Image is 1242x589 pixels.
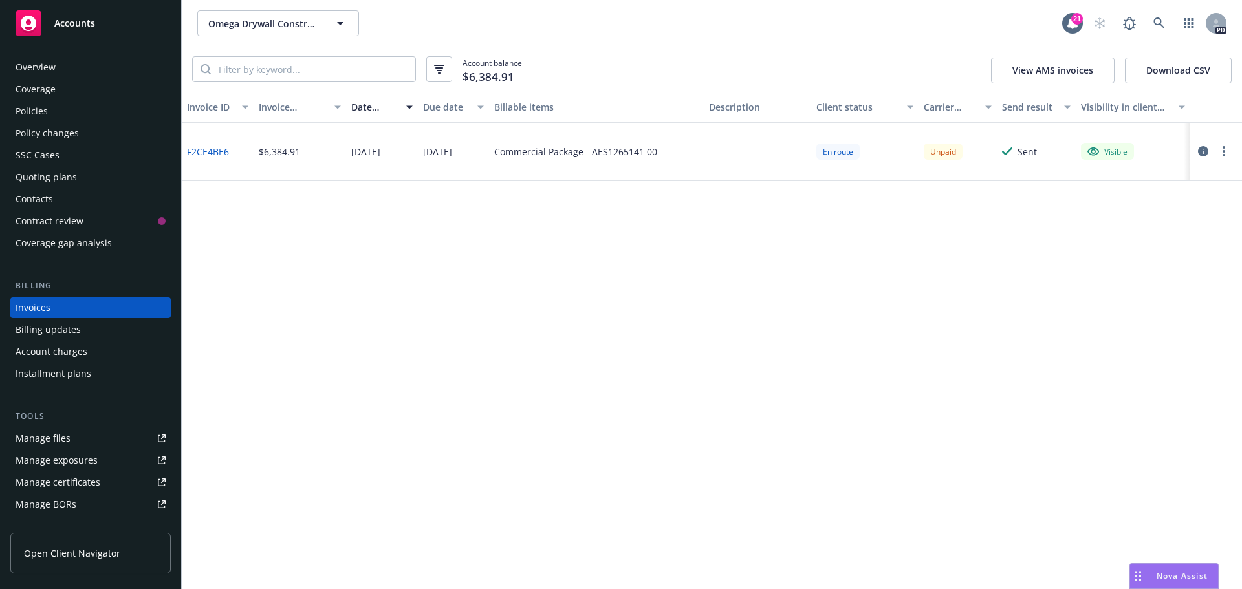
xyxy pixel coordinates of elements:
[187,145,229,158] a: F2CE4BE6
[1087,145,1128,157] div: Visible
[10,57,171,78] a: Overview
[16,319,81,340] div: Billing updates
[54,18,95,28] span: Accounts
[1157,570,1208,581] span: Nova Assist
[709,145,712,158] div: -
[423,145,452,158] div: [DATE]
[10,123,171,144] a: Policy changes
[16,428,71,449] div: Manage files
[423,100,470,114] div: Due date
[346,92,418,123] button: Date issued
[10,494,171,515] a: Manage BORs
[16,211,83,231] div: Contract review
[208,17,320,30] span: Omega Drywall Construction, Inc
[10,363,171,384] a: Installment plans
[10,145,171,166] a: SSC Cases
[10,410,171,423] div: Tools
[10,472,171,493] a: Manage certificates
[16,167,77,187] div: Quoting plans
[1081,100,1171,114] div: Visibility in client dash
[1129,563,1219,589] button: Nova Assist
[211,57,415,81] input: Filter by keyword...
[924,100,978,114] div: Carrier status
[10,189,171,209] a: Contacts
[10,319,171,340] a: Billing updates
[1130,564,1146,588] div: Drag to move
[351,100,398,114] div: Date issued
[709,100,806,114] div: Description
[259,100,327,114] div: Invoice amount
[10,516,171,537] a: Summary of insurance
[1018,145,1037,158] div: Sent
[997,92,1076,123] button: Send result
[816,144,860,160] div: En route
[1071,13,1083,25] div: 21
[16,494,76,515] div: Manage BORs
[16,101,48,122] div: Policies
[463,69,514,85] span: $6,384.91
[16,516,114,537] div: Summary of insurance
[10,167,171,187] a: Quoting plans
[1146,10,1172,36] a: Search
[16,123,79,144] div: Policy changes
[991,58,1115,83] button: View AMS invoices
[10,297,171,318] a: Invoices
[1125,58,1232,83] button: Download CSV
[10,341,171,362] a: Account charges
[1002,100,1056,114] div: Send result
[816,100,899,114] div: Client status
[494,100,699,114] div: Billable items
[187,100,234,114] div: Invoice ID
[16,79,56,100] div: Coverage
[10,450,171,471] a: Manage exposures
[10,279,171,292] div: Billing
[10,428,171,449] a: Manage files
[1076,92,1190,123] button: Visibility in client dash
[1087,10,1113,36] a: Start snowing
[16,450,98,471] div: Manage exposures
[16,297,50,318] div: Invoices
[10,5,171,41] a: Accounts
[16,233,112,253] div: Coverage gap analysis
[463,58,522,81] span: Account balance
[919,92,997,123] button: Carrier status
[16,189,53,209] div: Contacts
[16,341,87,362] div: Account charges
[1176,10,1202,36] a: Switch app
[16,363,91,384] div: Installment plans
[201,64,211,74] svg: Search
[10,79,171,100] a: Coverage
[1117,10,1142,36] a: Report a Bug
[418,92,490,123] button: Due date
[704,92,811,123] button: Description
[16,472,100,493] div: Manage certificates
[197,10,359,36] button: Omega Drywall Construction, Inc
[182,92,254,123] button: Invoice ID
[259,145,300,158] div: $6,384.91
[10,101,171,122] a: Policies
[10,233,171,253] a: Coverage gap analysis
[494,145,657,158] div: Commercial Package - AES1265141 00
[24,546,120,560] span: Open Client Navigator
[924,144,963,160] div: Unpaid
[254,92,347,123] button: Invoice amount
[351,145,380,158] div: [DATE]
[489,92,704,123] button: Billable items
[16,57,56,78] div: Overview
[811,92,919,123] button: Client status
[10,211,171,231] a: Contract review
[16,145,60,166] div: SSC Cases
